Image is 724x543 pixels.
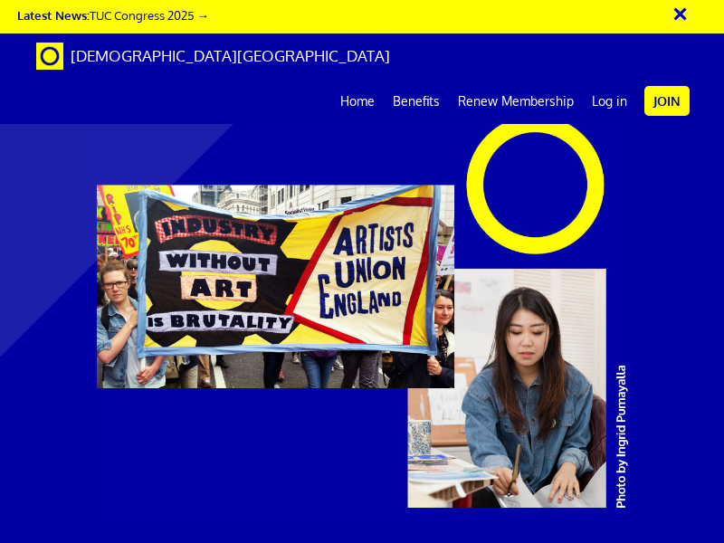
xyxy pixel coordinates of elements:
[583,79,636,124] a: Log in
[17,7,90,23] strong: Latest News:
[384,79,449,124] a: Benefits
[71,46,390,65] span: [DEMOGRAPHIC_DATA][GEOGRAPHIC_DATA]
[23,33,404,79] a: Brand [DEMOGRAPHIC_DATA][GEOGRAPHIC_DATA]
[17,7,209,23] a: Latest News:TUC Congress 2025 →
[449,79,583,124] a: Renew Membership
[331,79,384,124] a: Home
[644,86,690,116] a: Join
